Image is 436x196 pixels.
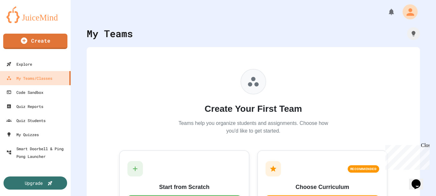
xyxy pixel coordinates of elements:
[407,27,420,40] div: How it works
[6,145,68,160] div: Smart Doorbell & Ping Pong Launcher
[6,88,43,96] div: Code Sandbox
[6,131,39,138] div: My Quizzes
[376,6,397,17] div: My Notifications
[87,26,133,41] div: My Teams
[6,74,52,82] div: My Teams/Classes
[348,165,379,173] div: RECOMMENDED
[383,143,430,170] iframe: chat widget
[6,6,64,23] img: logo-orange.svg
[176,102,330,116] h2: Create Your First Team
[6,117,46,124] div: Quiz Students
[266,183,379,192] h3: Choose Curriculum
[127,183,241,192] h3: Start from Scratch
[25,180,43,186] div: Upgrade
[409,170,430,190] iframe: chat widget
[394,2,420,21] div: My Account
[3,34,67,49] a: Create
[3,3,44,41] div: Chat with us now!Close
[176,119,330,135] p: Teams help you organize students and assignments. Choose how you'd like to get started.
[6,102,43,110] div: Quiz Reports
[6,60,32,68] div: Explore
